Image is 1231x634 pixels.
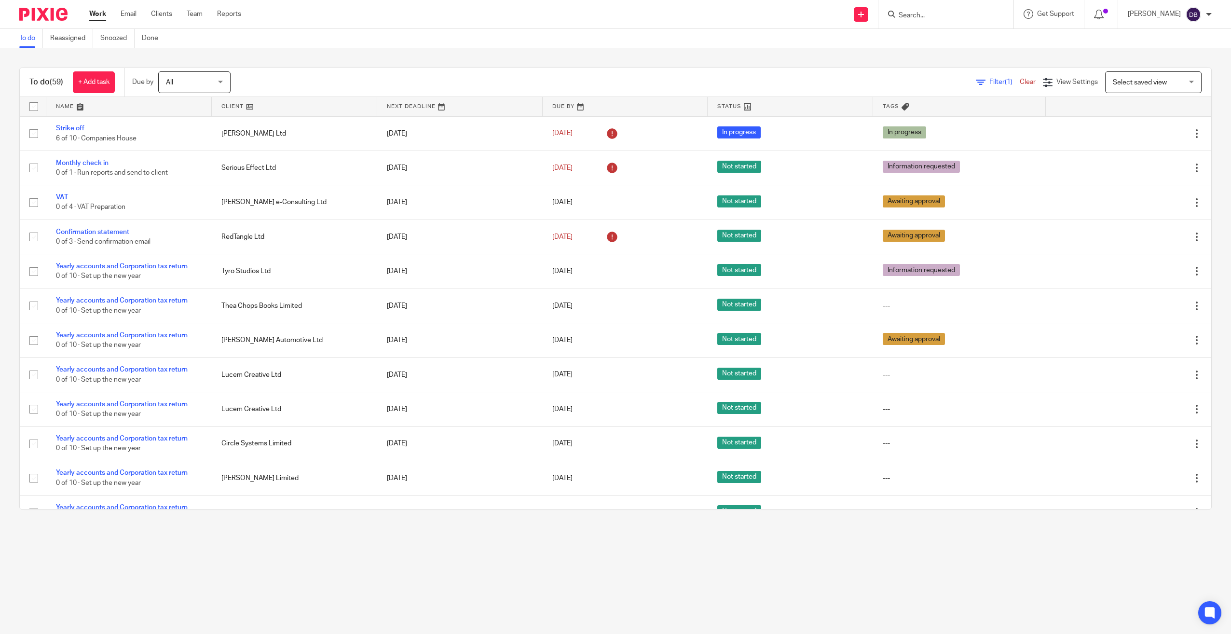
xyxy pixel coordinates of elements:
[717,161,761,173] span: Not started
[56,366,188,373] a: Yearly accounts and Corporation tax return
[883,473,1036,483] div: ---
[56,376,141,383] span: 0 of 10 · Set up the new year
[56,469,188,476] a: Yearly accounts and Corporation tax return
[212,289,377,323] td: Thea Chops Books Limited
[1113,79,1167,86] span: Select saved view
[377,427,543,461] td: [DATE]
[151,9,172,19] a: Clients
[552,130,573,137] span: [DATE]
[212,254,377,289] td: Tyro Studios Ltd
[212,496,377,530] td: TENTH [MEDICAL_DATA] GROUP LTD
[883,264,960,276] span: Information requested
[50,29,93,48] a: Reassigned
[212,427,377,461] td: Circle Systems Limited
[212,116,377,151] td: [PERSON_NAME] Ltd
[883,508,1036,517] div: ---
[212,358,377,392] td: Lucem Creative Ltd
[883,301,1036,311] div: ---
[552,475,573,482] span: [DATE]
[56,297,188,304] a: Yearly accounts and Corporation tax return
[212,461,377,495] td: [PERSON_NAME] Limited
[56,435,188,442] a: Yearly accounts and Corporation tax return
[717,299,761,311] span: Not started
[377,496,543,530] td: [DATE]
[166,79,173,86] span: All
[19,8,68,21] img: Pixie
[717,230,761,242] span: Not started
[100,29,135,48] a: Snoozed
[717,437,761,449] span: Not started
[56,342,141,348] span: 0 of 10 · Set up the new year
[552,337,573,344] span: [DATE]
[212,323,377,358] td: [PERSON_NAME] Automotive Ltd
[377,254,543,289] td: [DATE]
[377,116,543,151] td: [DATE]
[377,220,543,254] td: [DATE]
[187,9,203,19] a: Team
[377,289,543,323] td: [DATE]
[552,406,573,413] span: [DATE]
[883,370,1036,380] div: ---
[552,303,573,309] span: [DATE]
[56,169,168,176] span: 0 of 1 · Run reports and send to client
[212,220,377,254] td: RedTangle Ltd
[717,126,761,138] span: In progress
[883,404,1036,414] div: ---
[121,9,137,19] a: Email
[142,29,165,48] a: Done
[883,439,1036,448] div: ---
[717,195,761,207] span: Not started
[56,125,84,132] a: Strike off
[89,9,106,19] a: Work
[717,264,761,276] span: Not started
[56,411,141,417] span: 0 of 10 · Set up the new year
[717,505,761,517] span: Not started
[217,9,241,19] a: Reports
[883,230,945,242] span: Awaiting approval
[883,161,960,173] span: Information requested
[989,79,1020,85] span: Filter
[56,135,137,142] span: 6 of 10 · Companies House
[132,77,153,87] p: Due by
[717,402,761,414] span: Not started
[56,263,188,270] a: Yearly accounts and Corporation tax return
[56,307,141,314] span: 0 of 10 · Set up the new year
[56,160,109,166] a: Monthly check in
[717,368,761,380] span: Not started
[377,392,543,426] td: [DATE]
[56,194,68,201] a: VAT
[552,268,573,275] span: [DATE]
[73,71,115,93] a: + Add task
[552,372,573,378] span: [DATE]
[717,471,761,483] span: Not started
[883,104,899,109] span: Tags
[212,185,377,220] td: [PERSON_NAME] e-Consulting Ltd
[56,445,141,452] span: 0 of 10 · Set up the new year
[883,195,945,207] span: Awaiting approval
[717,333,761,345] span: Not started
[377,185,543,220] td: [DATE]
[898,12,985,20] input: Search
[56,229,129,235] a: Confirmation statement
[883,333,945,345] span: Awaiting approval
[212,151,377,185] td: Serious Effect Ltd
[377,151,543,185] td: [DATE]
[56,273,141,280] span: 0 of 10 · Set up the new year
[212,392,377,426] td: Lucem Creative Ltd
[56,480,141,486] span: 0 of 10 · Set up the new year
[1005,79,1012,85] span: (1)
[56,238,150,245] span: 0 of 3 · Send confirmation email
[1037,11,1074,17] span: Get Support
[19,29,43,48] a: To do
[1186,7,1201,22] img: svg%3E
[552,234,573,240] span: [DATE]
[552,165,573,171] span: [DATE]
[56,204,125,211] span: 0 of 4 · VAT Preparation
[1020,79,1036,85] a: Clear
[29,77,63,87] h1: To do
[552,440,573,447] span: [DATE]
[56,401,188,408] a: Yearly accounts and Corporation tax return
[1056,79,1098,85] span: View Settings
[552,199,573,206] span: [DATE]
[377,323,543,358] td: [DATE]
